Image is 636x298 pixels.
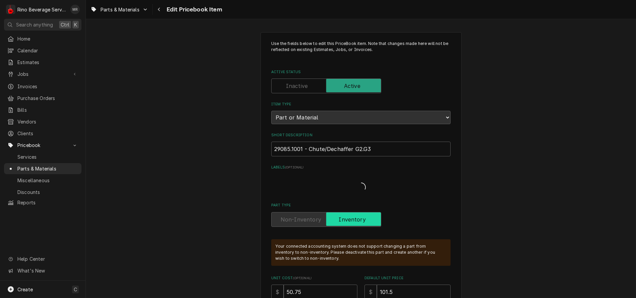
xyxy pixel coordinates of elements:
span: Discounts [17,189,78,196]
a: Reports [4,197,81,208]
a: Go to Jobs [4,68,81,80]
p: Use the fields below to edit this PriceBook item. Note that changes made here will not be reflect... [271,41,451,59]
a: Go to What's New [4,265,81,276]
span: Reports [17,199,78,206]
label: Unit Cost [271,276,357,281]
div: MR [70,5,80,14]
div: Melissa Rinehart's Avatar [70,5,80,14]
span: Jobs [17,70,68,78]
span: ( optional ) [285,165,304,169]
a: Bills [4,104,81,115]
div: Active Status [271,69,451,93]
div: Your connected accounting system does not support changing a part from inventory to non-inventory... [275,243,444,262]
span: Estimates [17,59,78,66]
span: Parts & Materials [17,165,78,172]
div: R [6,5,15,14]
a: Invoices [4,81,81,92]
div: Short Description [271,133,451,156]
span: Bills [17,106,78,113]
button: Navigate back [154,4,165,15]
label: Active Status [271,69,451,75]
span: Purchase Orders [17,95,78,102]
span: Home [17,35,78,42]
div: Part Type [271,203,451,227]
span: Loading... [356,181,366,195]
label: Default Unit Price [364,276,451,281]
span: Create [17,287,33,292]
span: Help Center [17,255,77,262]
a: Vendors [4,116,81,127]
label: Item Type [271,102,451,107]
div: Rino Beverage Service [17,6,67,13]
a: Parts & Materials [4,163,81,174]
span: Parts & Materials [101,6,139,13]
label: Labels [271,165,451,170]
a: Services [4,151,81,162]
div: Item Type [271,102,451,124]
span: Calendar [17,47,78,54]
label: Short Description [271,133,451,138]
span: Miscellaneous [17,177,78,184]
a: Go to Parts & Materials [88,4,151,15]
span: Edit Pricebook Item [165,5,222,14]
a: Clients [4,128,81,139]
span: ( optional ) [293,276,311,280]
a: Estimates [4,57,81,68]
a: Miscellaneous [4,175,81,186]
div: Labels [271,165,451,195]
span: C [74,286,77,293]
a: Calendar [4,45,81,56]
div: Inventory [271,212,451,227]
label: Part Type [271,203,451,208]
button: Search anythingCtrlK [4,19,81,31]
a: Go to Help Center [4,253,81,264]
span: Pricebook [17,142,68,149]
a: Purchase Orders [4,93,81,104]
span: Invoices [17,83,78,90]
span: Ctrl [61,21,69,28]
span: What's New [17,267,77,274]
span: Vendors [17,118,78,125]
a: Go to Pricebook [4,140,81,151]
span: Services [17,153,78,160]
div: Rino Beverage Service's Avatar [6,5,15,14]
input: Name used to describe this Part or Material [271,142,451,156]
a: Discounts [4,187,81,198]
a: Home [4,33,81,44]
span: K [74,21,77,28]
span: Clients [17,130,78,137]
span: Search anything [16,21,53,28]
